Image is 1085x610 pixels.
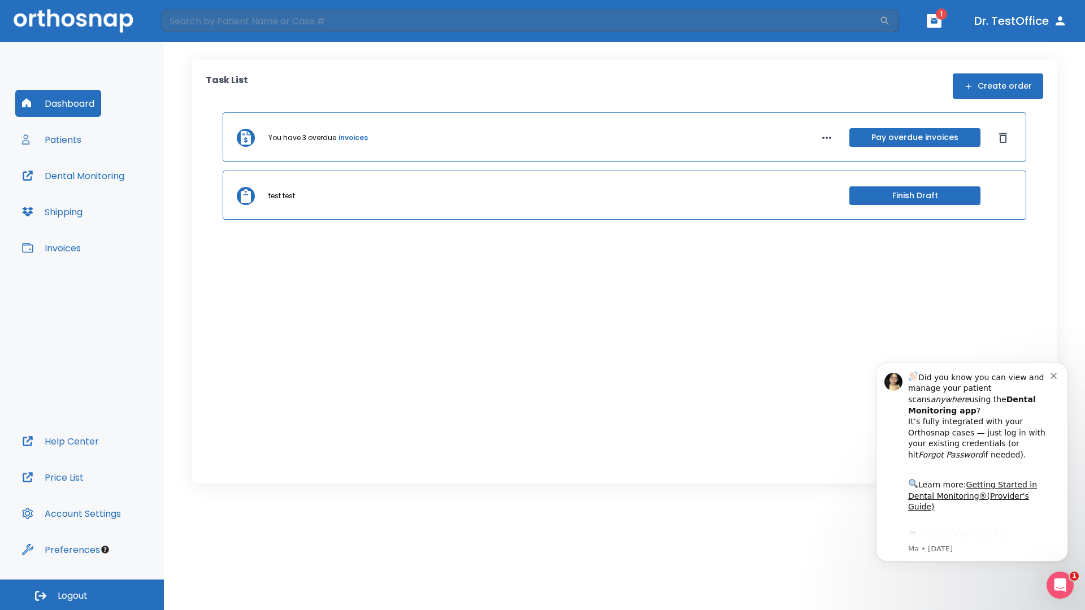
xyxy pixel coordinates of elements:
[953,73,1043,99] button: Create order
[49,187,150,207] a: App Store
[1070,572,1079,581] span: 1
[49,184,192,242] div: Download the app: | ​ Let us know if you need help getting started!
[14,9,133,32] img: Orthosnap
[15,234,88,262] button: Invoices
[1047,572,1074,599] iframe: Intercom live chat
[206,73,248,99] p: Task List
[849,186,980,205] button: Finish Draft
[970,11,1071,31] button: Dr. TestOffice
[192,24,201,33] button: Dismiss notification
[100,544,110,555] div: Tooltip anchor
[58,590,88,602] span: Logout
[15,198,89,225] button: Shipping
[994,129,1012,147] button: Dismiss
[15,428,106,455] button: Help Center
[15,90,101,117] button: Dashboard
[849,128,980,147] button: Pay overdue invoices
[15,536,107,563] button: Preferences
[859,346,1085,579] iframe: Intercom notifications message
[162,10,879,32] input: Search by Patient Name or Case #
[268,133,336,143] p: You have 3 overdue
[268,191,295,201] p: test test
[338,133,368,143] a: invoices
[15,126,88,153] button: Patients
[15,162,131,189] button: Dental Monitoring
[49,198,192,208] p: Message from Ma, sent 1w ago
[15,500,128,527] button: Account Settings
[936,8,947,20] span: 1
[15,464,90,491] button: Price List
